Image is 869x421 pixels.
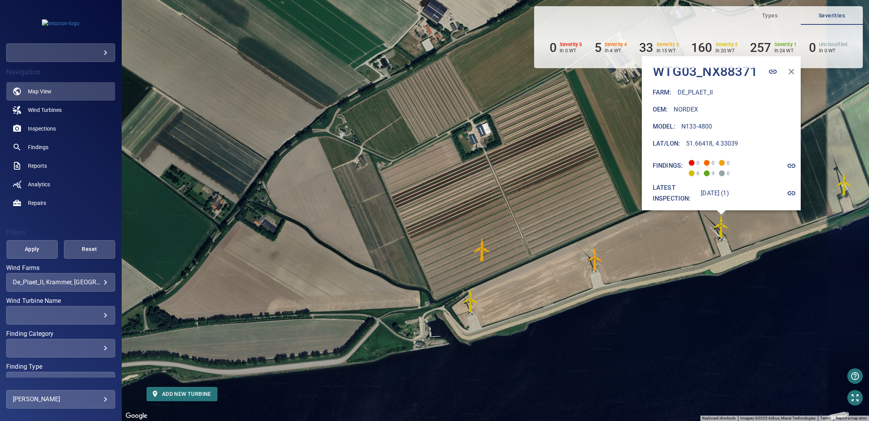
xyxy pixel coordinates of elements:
[740,416,816,420] span: Imagery ©2025 Airbus, Maxar Technologies
[471,238,494,261] img: windFarmIconCat3.svg
[459,289,482,313] img: windFarmIconCat2.svg
[689,166,701,176] span: 6
[805,11,858,21] span: Severities
[124,411,149,421] img: Google
[681,121,712,132] h6: N133-4800
[686,138,738,149] h6: 51.66418, 4.33039
[560,42,582,47] h6: Severity 5
[7,240,58,259] button: Apply
[28,199,46,207] span: Repairs
[750,40,771,55] h6: 257
[28,88,52,95] span: Map View
[719,155,731,166] span: 0
[459,289,482,313] gmp-advanced-marker: WTG01_NX88369
[6,82,115,101] a: map active
[836,416,867,420] a: Report a map error
[819,48,847,53] p: in 0 WT
[595,40,602,55] h6: 5
[605,42,627,47] h6: Severity 4
[64,240,115,259] button: Reset
[716,42,738,47] h6: Severity 2
[774,48,797,53] p: in 24 WT
[6,364,115,370] label: Finding Type
[6,298,115,304] label: Wind Turbine Name
[689,170,695,176] span: Severity 2
[6,306,115,325] div: Wind Turbine Name
[13,278,109,286] div: De_Plaet_II, Krammer, [GEOGRAPHIC_DATA], [GEOGRAPHIC_DATA]
[653,138,680,149] h6: Lat/Lon :
[833,172,856,196] img: windFarmIconCat2.svg
[743,11,796,21] span: Types
[13,393,109,406] div: [PERSON_NAME]
[689,160,695,166] span: Severity 5
[6,331,115,337] label: Finding Category
[16,244,48,254] span: Apply
[74,244,105,254] span: Reset
[719,160,725,166] span: Severity 3
[704,155,716,166] span: 0
[719,166,731,176] span: 0
[653,87,671,98] h6: Farm :
[6,138,115,156] a: findings noActive
[639,40,679,55] li: Severity 3
[691,40,738,55] li: Severity 2
[710,215,733,238] gmp-advanced-marker: WTG03_NX88371
[691,40,712,55] h6: 160
[583,247,607,271] gmp-advanced-marker: WTG02_NX88370
[6,265,115,271] label: Wind Farms
[674,104,698,115] h6: Nordex
[653,182,695,204] h6: Latest inspection:
[704,170,710,176] span: Severity 1
[560,48,582,53] p: in 0 WT
[653,121,675,132] h6: Model :
[678,87,713,98] h6: De_Plaet_II
[42,19,79,27] img: tesucon-logo
[6,101,115,119] a: windturbines noActive
[550,40,557,55] h6: 0
[595,40,627,55] li: Severity 4
[701,188,729,199] h6: [DATE] (1)
[28,143,48,151] span: Findings
[28,106,62,114] span: Wind Turbines
[6,175,115,194] a: analytics noActive
[774,42,797,47] h6: Severity 1
[719,170,725,176] span: Severity Unclassified
[6,119,115,138] a: inspections noActive
[820,416,831,420] a: Terms (opens in new tab)
[147,387,217,401] button: Add new turbine
[28,162,47,170] span: Reports
[6,339,115,357] div: Finding Category
[6,229,115,236] h4: Filters
[710,215,733,238] img: windFarmIconCat2.svg
[6,43,115,62] div: tesucon
[28,180,50,188] span: Analytics
[605,48,627,53] p: in 4 WT
[583,247,607,271] img: windFarmIconCat3.svg
[28,125,56,132] span: Inspections
[6,372,115,390] div: Finding Type
[471,238,494,261] gmp-advanced-marker: T9_1360023
[6,194,115,212] a: repairs noActive
[653,64,757,80] h4: WTG03_NX88371
[702,416,736,421] button: Keyboard shortcuts
[653,104,668,115] h6: Oem :
[716,48,738,53] p: in 20 WT
[809,40,847,55] li: Severity Unclassified
[153,389,211,399] span: Add new turbine
[704,160,710,166] span: Severity 4
[6,273,115,292] div: Wind Farms
[6,156,115,175] a: reports noActive
[833,172,856,196] gmp-advanced-marker: WTG04_NX88372
[809,40,816,55] h6: 0
[689,155,701,166] span: 0
[657,48,679,53] p: in 15 WT
[704,166,716,176] span: 9
[639,40,653,55] h6: 33
[819,42,847,47] h6: Unclassified
[124,411,149,421] a: Open this area in Google Maps (opens a new window)
[657,42,679,47] h6: Severity 3
[653,160,683,171] h6: Findings:
[6,68,115,76] h4: Navigation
